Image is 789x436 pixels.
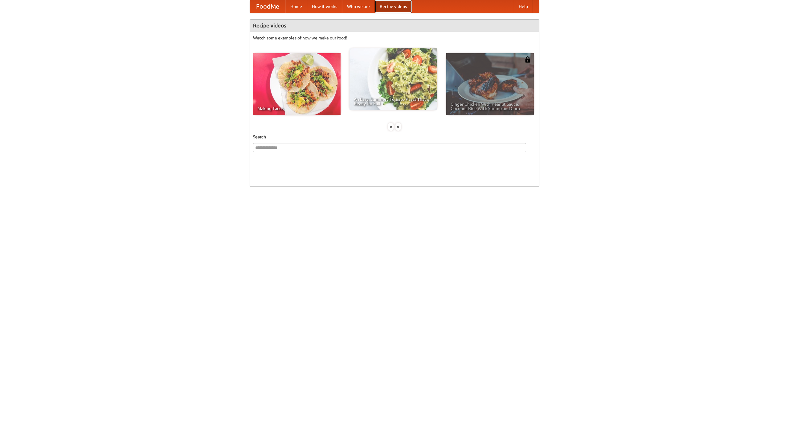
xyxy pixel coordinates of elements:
div: « [388,123,394,131]
span: An Easy, Summery Tomato Pasta That's Ready for Fall [354,97,433,106]
a: How it works [307,0,342,13]
div: » [395,123,401,131]
a: Recipe videos [375,0,412,13]
a: Home [285,0,307,13]
a: FoodMe [250,0,285,13]
a: Help [514,0,533,13]
span: Making Tacos [257,106,336,111]
a: Making Tacos [253,53,341,115]
img: 483408.png [525,56,531,63]
a: Who we are [342,0,375,13]
a: An Easy, Summery Tomato Pasta That's Ready for Fall [350,48,437,110]
h4: Recipe videos [250,19,539,32]
p: Watch some examples of how we make our food! [253,35,536,41]
h5: Search [253,134,536,140]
